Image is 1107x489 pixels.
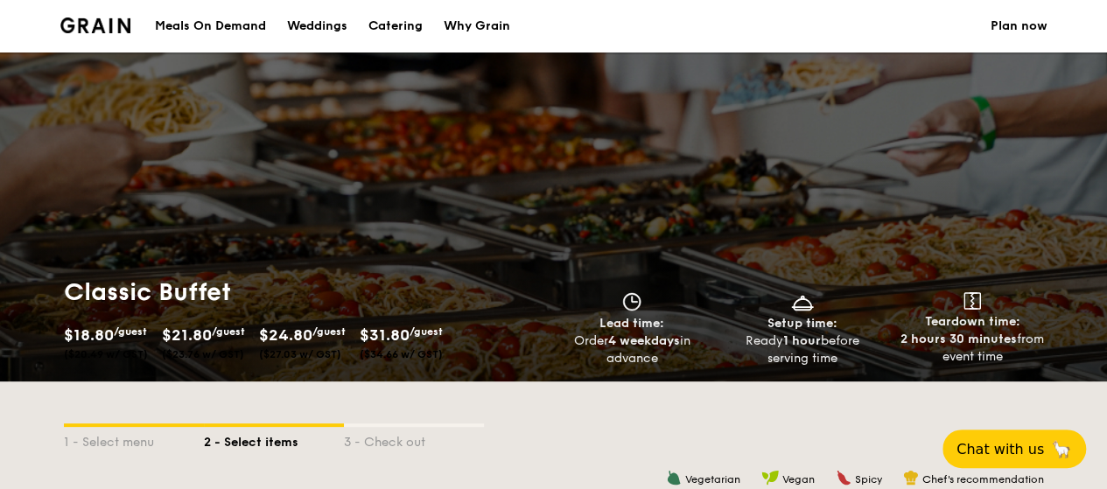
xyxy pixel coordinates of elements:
[162,348,244,360] span: ($23.76 w/ GST)
[956,441,1044,458] span: Chat with us
[894,331,1051,366] div: from event time
[963,292,981,310] img: icon-teardown.65201eee.svg
[836,470,851,486] img: icon-spicy.37a8142b.svg
[410,325,443,338] span: /guest
[942,430,1086,468] button: Chat with us🦙
[666,470,682,486] img: icon-vegetarian.fe4039eb.svg
[212,325,245,338] span: /guest
[599,316,664,331] span: Lead time:
[1051,439,1072,459] span: 🦙
[360,325,410,345] span: $31.80
[259,325,312,345] span: $24.80
[64,325,114,345] span: $18.80
[554,332,711,367] div: Order in advance
[783,333,821,348] strong: 1 hour
[344,427,484,451] div: 3 - Check out
[64,276,547,308] h1: Classic Buffet
[114,325,147,338] span: /guest
[724,332,880,367] div: Ready before serving time
[204,427,344,451] div: 2 - Select items
[789,292,816,311] img: icon-dish.430c3a2e.svg
[162,325,212,345] span: $21.80
[259,348,341,360] span: ($27.03 w/ GST)
[64,348,148,360] span: ($20.49 w/ GST)
[312,325,346,338] span: /guest
[360,348,443,360] span: ($34.66 w/ GST)
[782,473,815,486] span: Vegan
[60,17,131,33] a: Logotype
[855,473,882,486] span: Spicy
[64,427,204,451] div: 1 - Select menu
[619,292,645,311] img: icon-clock.2db775ea.svg
[922,473,1044,486] span: Chef's recommendation
[607,333,679,348] strong: 4 weekdays
[767,316,837,331] span: Setup time:
[925,314,1020,329] span: Teardown time:
[685,473,740,486] span: Vegetarian
[903,470,919,486] img: icon-chef-hat.a58ddaea.svg
[900,332,1017,346] strong: 2 hours 30 minutes
[60,17,131,33] img: Grain
[761,470,779,486] img: icon-vegan.f8ff3823.svg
